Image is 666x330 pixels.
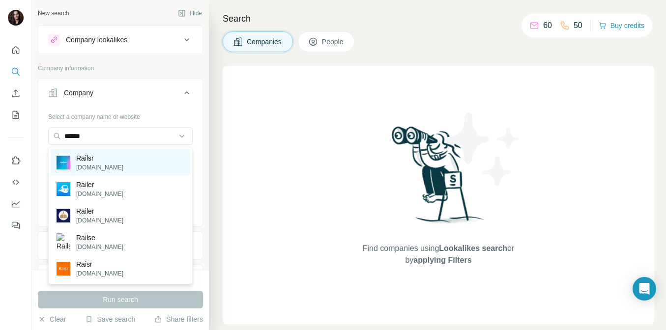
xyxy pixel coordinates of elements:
img: Raisr [57,262,70,275]
button: Buy credits [599,19,644,32]
button: Feedback [8,217,24,234]
img: Avatar [8,10,24,26]
p: Railer [76,180,123,190]
p: Railse [76,233,123,243]
button: My lists [8,106,24,124]
button: Use Surfe API [8,173,24,191]
p: [DOMAIN_NAME] [76,163,123,172]
p: Railer [76,206,123,216]
button: Company [38,81,203,109]
div: Company lookalikes [66,35,127,45]
span: applying Filters [413,256,471,264]
button: Enrich CSV [8,84,24,102]
button: Dashboard [8,195,24,213]
button: HQ location [38,267,203,291]
span: Lookalikes search [439,244,507,252]
img: Surfe Illustration - Woman searching with binoculars [387,124,490,233]
button: Clear [38,314,66,324]
p: 60 [543,20,552,31]
p: Raisr [76,259,123,269]
div: Open Intercom Messenger [633,277,656,301]
p: Company information [38,64,203,73]
p: [DOMAIN_NAME] [76,243,123,251]
img: Railer [57,182,70,196]
img: Railsr [57,156,70,169]
img: Surfe Illustration - Stars [438,105,527,193]
p: [DOMAIN_NAME] [76,216,123,225]
span: Companies [247,37,283,47]
button: Search [8,63,24,81]
p: Railsr [76,153,123,163]
span: People [322,37,345,47]
img: Railer [57,209,70,222]
button: Hide [171,6,209,21]
button: Company lookalikes [38,28,203,52]
span: Find companies using or by [360,243,517,266]
p: 50 [574,20,582,31]
button: Use Surfe on LinkedIn [8,152,24,169]
button: Share filters [154,314,203,324]
button: Save search [85,314,135,324]
button: Quick start [8,41,24,59]
p: [DOMAIN_NAME] [76,190,123,198]
h4: Search [223,12,654,26]
div: Company [64,88,93,98]
div: New search [38,9,69,18]
p: [DOMAIN_NAME] [76,269,123,278]
button: Industry [38,234,203,257]
div: Select a company name or website [48,109,193,121]
img: Railse [57,233,70,251]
